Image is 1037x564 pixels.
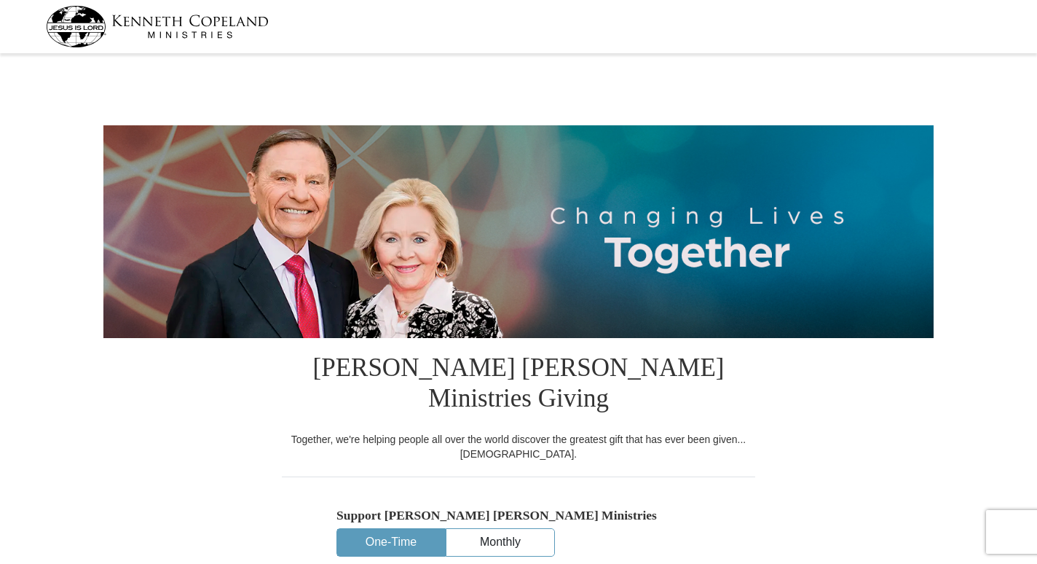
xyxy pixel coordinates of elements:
[46,6,269,47] img: kcm-header-logo.svg
[337,529,445,556] button: One-Time
[282,338,755,432] h1: [PERSON_NAME] [PERSON_NAME] Ministries Giving
[282,432,755,461] div: Together, we're helping people all over the world discover the greatest gift that has ever been g...
[446,529,554,556] button: Monthly
[336,508,701,523] h5: Support [PERSON_NAME] [PERSON_NAME] Ministries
